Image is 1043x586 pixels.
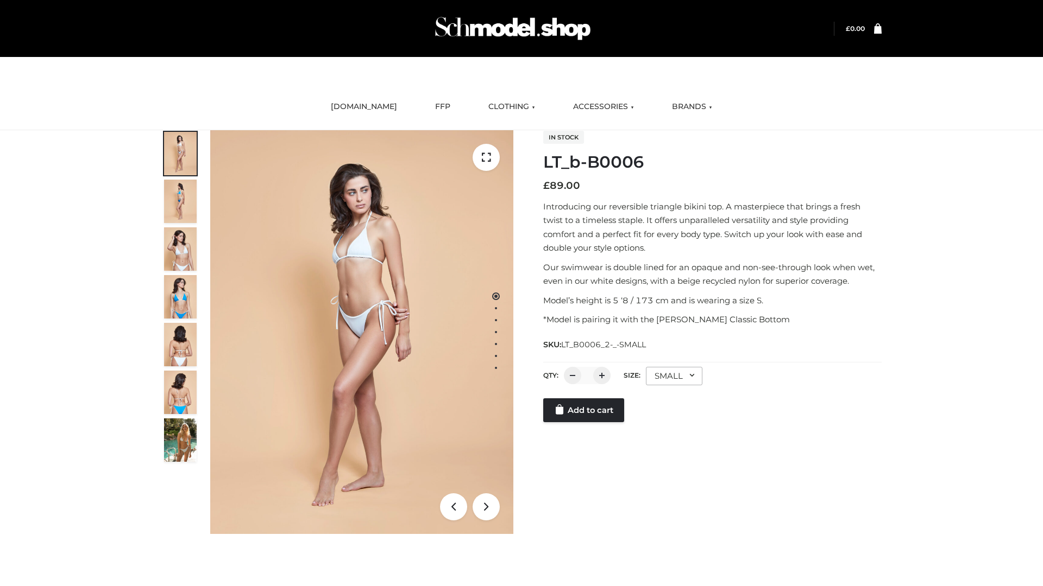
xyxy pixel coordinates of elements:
p: *Model is pairing it with the [PERSON_NAME] Classic Bottom [543,313,882,327]
label: Size: [624,371,640,379]
img: Arieltop_CloudNine_AzureSky2.jpg [164,418,197,462]
bdi: 89.00 [543,180,580,192]
span: SKU: [543,338,647,351]
span: £ [543,180,550,192]
a: [DOMAIN_NAME] [323,95,405,119]
p: Our swimwear is double lined for an opaque and non-see-through look when wet, even in our white d... [543,260,882,288]
h1: LT_b-B0006 [543,152,882,172]
label: QTY: [543,371,558,379]
a: Add to cart [543,398,624,422]
span: LT_B0006_2-_-SMALL [561,340,646,349]
img: ArielClassicBikiniTop_CloudNine_AzureSky_OW114ECO_7-scaled.jpg [164,323,197,366]
img: ArielClassicBikiniTop_CloudNine_AzureSky_OW114ECO_1-scaled.jpg [164,132,197,175]
p: Introducing our reversible triangle bikini top. A masterpiece that brings a fresh twist to a time... [543,200,882,255]
img: ArielClassicBikiniTop_CloudNine_AzureSky_OW114ECO_1 [210,130,513,534]
bdi: 0.00 [846,24,865,33]
img: ArielClassicBikiniTop_CloudNine_AzureSky_OW114ECO_3-scaled.jpg [164,227,197,271]
div: SMALL [646,367,702,385]
img: ArielClassicBikiniTop_CloudNine_AzureSky_OW114ECO_2-scaled.jpg [164,180,197,223]
a: FFP [427,95,458,119]
span: £ [846,24,850,33]
span: In stock [543,131,584,144]
img: ArielClassicBikiniTop_CloudNine_AzureSky_OW114ECO_4-scaled.jpg [164,275,197,319]
a: £0.00 [846,24,865,33]
a: BRANDS [664,95,720,119]
a: ACCESSORIES [565,95,642,119]
img: Schmodel Admin 964 [431,7,594,50]
img: ArielClassicBikiniTop_CloudNine_AzureSky_OW114ECO_8-scaled.jpg [164,371,197,414]
p: Model’s height is 5 ‘8 / 173 cm and is wearing a size S. [543,294,882,308]
a: CLOTHING [480,95,543,119]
